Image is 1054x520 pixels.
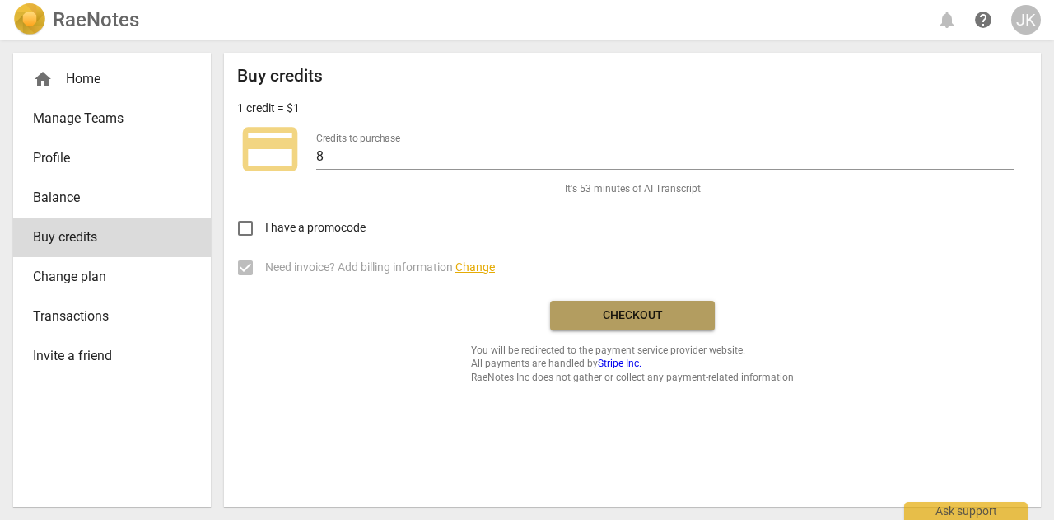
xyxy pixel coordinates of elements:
a: Balance [13,178,211,218]
span: Profile [33,148,178,168]
button: JK [1011,5,1041,35]
span: Transactions [33,307,178,326]
h2: Buy credits [237,66,323,87]
a: Help [968,5,998,35]
a: Buy credits [13,218,211,257]
a: Stripe Inc. [598,358,641,369]
span: Manage Teams [33,109,178,129]
a: Profile [13,138,211,178]
button: Checkout [550,301,715,330]
span: Need invoice? Add billing information [265,259,495,276]
span: Invite a friend [33,346,178,366]
span: credit_card [237,116,303,182]
div: Ask support [904,502,1028,520]
span: home [33,69,53,89]
span: Checkout [563,307,702,324]
a: Change plan [13,257,211,297]
a: LogoRaeNotes [13,3,139,36]
p: 1 credit = $1 [237,100,300,117]
span: help [973,10,993,30]
span: You will be redirected to the payment service provider website. All payments are handled by RaeNo... [471,344,794,385]
h2: RaeNotes [53,8,139,31]
span: Buy credits [33,227,178,247]
span: Change [455,260,495,274]
span: I have a promocode [265,219,366,237]
a: Manage Teams [13,99,211,138]
a: Invite a friend [13,336,211,376]
span: Balance [33,188,178,208]
label: Credits to purchase [316,134,400,143]
img: Logo [13,3,46,36]
div: Home [13,59,211,99]
span: It's 53 minutes of AI Transcript [565,182,701,196]
a: Transactions [13,297,211,336]
div: Home [33,69,178,89]
span: Change plan [33,267,178,287]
